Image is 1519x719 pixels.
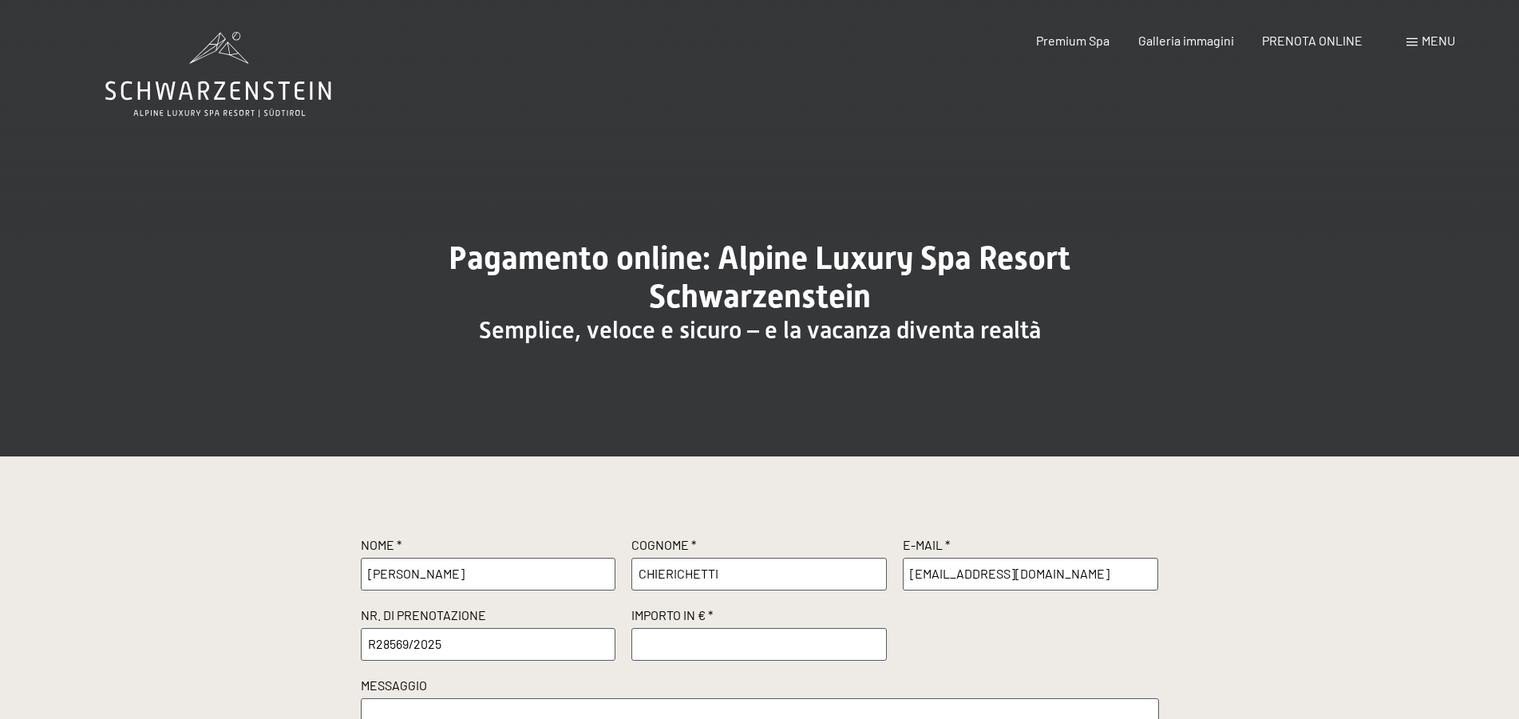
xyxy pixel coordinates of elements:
[449,239,1070,315] span: Pagamento online: Alpine Luxury Spa Resort Schwarzenstein
[631,606,887,628] label: Importo in € *
[1138,33,1234,48] a: Galleria immagini
[479,316,1041,344] span: Semplice, veloce e sicuro – e la vacanza diventa realtà
[361,536,616,558] label: Nome *
[361,606,616,628] label: Nr. di prenotazione
[1422,33,1455,48] span: Menu
[1036,33,1110,48] a: Premium Spa
[631,536,887,558] label: Cognome *
[361,677,1159,698] label: Messaggio
[903,536,1158,558] label: E-Mail *
[1262,33,1363,48] a: PRENOTA ONLINE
